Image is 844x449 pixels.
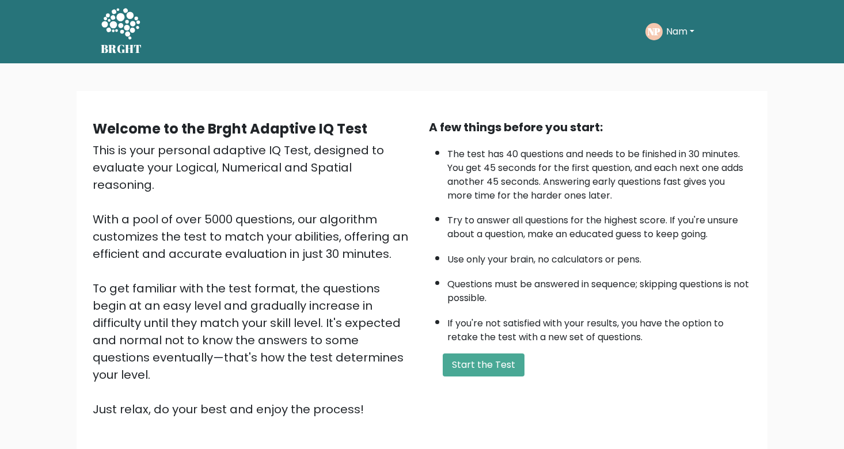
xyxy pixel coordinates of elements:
b: Welcome to the Brght Adaptive IQ Test [93,119,367,138]
a: BRGHT [101,5,142,59]
li: The test has 40 questions and needs to be finished in 30 minutes. You get 45 seconds for the firs... [447,142,751,203]
li: Questions must be answered in sequence; skipping questions is not possible. [447,272,751,305]
h5: BRGHT [101,42,142,56]
div: A few things before you start: [429,119,751,136]
div: This is your personal adaptive IQ Test, designed to evaluate your Logical, Numerical and Spatial ... [93,142,415,418]
text: NP [648,25,660,38]
button: Nam [663,24,698,39]
button: Start the Test [443,353,524,376]
li: If you're not satisfied with your results, you have the option to retake the test with a new set ... [447,311,751,344]
li: Use only your brain, no calculators or pens. [447,247,751,267]
li: Try to answer all questions for the highest score. If you're unsure about a question, make an edu... [447,208,751,241]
